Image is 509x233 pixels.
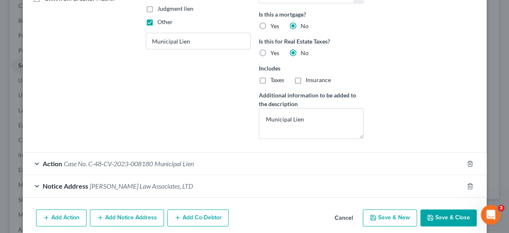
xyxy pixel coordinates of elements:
[36,209,87,227] button: Add Action
[498,205,504,211] span: 3
[259,91,364,108] label: Additional information to be added to the description
[90,209,164,227] button: Add Notice Address
[270,49,279,56] span: Yes
[90,182,193,190] span: [PERSON_NAME] Law Associates, LTD
[328,210,359,227] button: Cancel
[259,10,364,19] label: Is this a mortgage?
[259,37,364,46] label: Is this for Real Estate Taxes?
[43,182,88,190] span: Notice Address
[43,160,62,167] span: Action
[420,209,477,227] button: Save & Close
[363,209,417,227] button: Save & New
[306,76,331,83] span: Insurance
[157,18,173,25] span: Other
[167,209,229,227] button: Add Co-Debtor
[270,76,284,83] span: Taxes
[301,22,309,29] span: No
[157,5,193,12] span: Judgment lien
[146,33,250,49] input: Specify...
[481,205,501,225] iframe: Intercom live chat
[301,49,309,56] span: No
[64,160,153,167] span: Case No. C-48-CV-2023-008180
[270,22,279,29] span: Yes
[259,64,364,73] label: Includes
[154,160,194,167] span: Municipal Lien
